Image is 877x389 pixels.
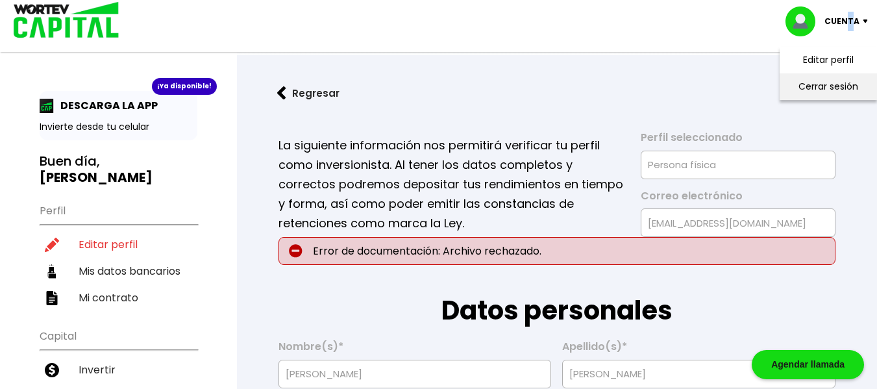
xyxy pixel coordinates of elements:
p: DESCARGA LA APP [54,97,158,114]
a: Mis datos bancarios [40,258,197,284]
p: La siguiente información nos permitirá verificar tu perfil como inversionista. Al tener los datos... [278,136,623,233]
button: Regresar [258,76,359,110]
img: app-icon [40,99,54,113]
b: [PERSON_NAME] [40,168,153,186]
img: invertir-icon.b3b967d7.svg [45,363,59,377]
img: icon-down [859,19,877,23]
a: Mi contrato [40,284,197,311]
label: Nombre(s) [278,340,552,360]
img: flecha izquierda [277,86,286,100]
img: datos-icon.10cf9172.svg [45,264,59,279]
label: Correo electrónico [641,190,835,209]
div: Agendar llamada [752,350,864,379]
p: Cuenta [824,12,859,31]
img: contrato-icon.f2db500c.svg [45,291,59,305]
img: editar-icon.952d3147.svg [45,238,59,252]
p: Error de documentación: Archivo rechazado. [278,237,835,265]
a: Editar perfil [803,53,854,67]
a: Editar perfil [40,231,197,258]
h3: Buen día, [40,153,197,186]
a: flecha izquierdaRegresar [258,76,856,110]
label: Perfil seleccionado [641,131,835,151]
img: profile-image [785,6,824,36]
h1: Datos personales [278,265,835,330]
ul: Perfil [40,196,197,311]
label: Apellido(s) [562,340,835,360]
p: Invierte desde tu celular [40,120,197,134]
img: error-circle.027baa21.svg [289,244,303,258]
div: ¡Ya disponible! [152,78,217,95]
a: Invertir [40,357,197,383]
